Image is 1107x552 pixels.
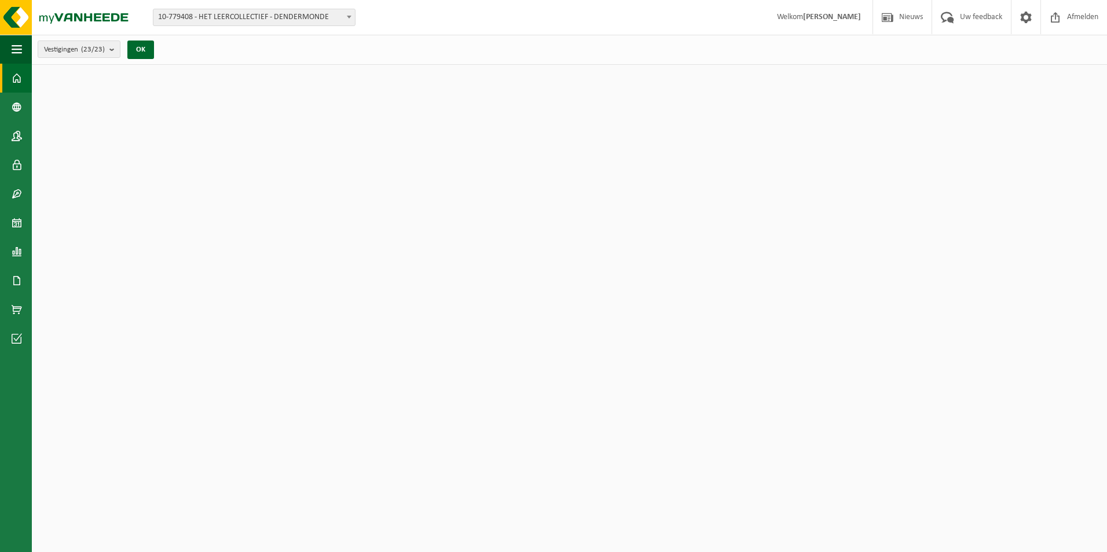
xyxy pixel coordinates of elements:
button: Vestigingen(23/23) [38,41,120,58]
count: (23/23) [81,46,105,53]
span: 10-779408 - HET LEERCOLLECTIEF - DENDERMONDE [153,9,355,26]
strong: [PERSON_NAME] [803,13,861,21]
span: Vestigingen [44,41,105,58]
button: OK [127,41,154,59]
span: 10-779408 - HET LEERCOLLECTIEF - DENDERMONDE [153,9,355,25]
